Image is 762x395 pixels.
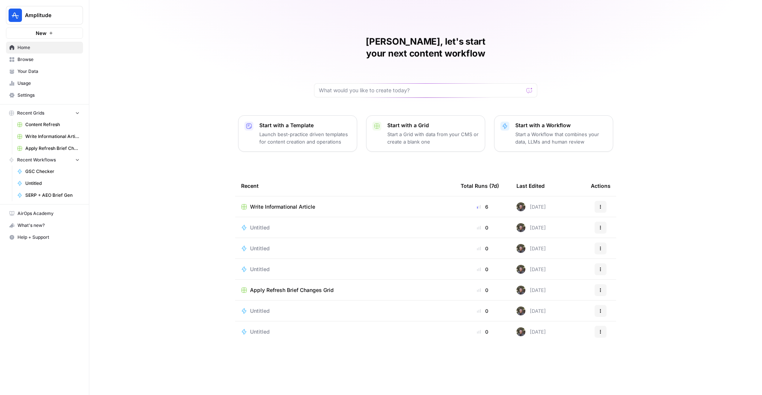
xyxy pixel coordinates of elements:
span: Untitled [250,224,270,231]
a: Write Informational Article [241,203,449,211]
button: New [6,28,83,39]
button: Recent Grids [6,107,83,119]
div: What's new? [6,220,83,231]
a: GSC Checker [14,166,83,177]
span: Apply Refresh Brief Changes Grid [250,286,334,294]
div: [DATE] [516,286,546,295]
p: Start with a Workflow [515,122,607,129]
div: [DATE] [516,244,546,253]
a: Usage [6,77,83,89]
a: Your Data [6,65,83,77]
button: Start with a GridStart a Grid with data from your CMS or create a blank one [366,115,485,152]
div: 0 [461,286,505,294]
div: [DATE] [516,223,546,232]
span: Amplitude [25,12,70,19]
img: maow1e9ocotky9esmvpk8ol9rk58 [516,286,525,295]
div: 6 [461,203,505,211]
a: Untitled [241,307,449,315]
a: AirOps Academy [6,208,83,219]
span: New [36,29,47,37]
span: SERP + AEO Brief Gen [25,192,80,199]
button: Help + Support [6,231,83,243]
p: Start a Grid with data from your CMS or create a blank one [387,131,479,145]
a: Untitled [14,177,83,189]
span: Untitled [25,180,80,187]
button: Start with a TemplateLaunch best-practice driven templates for content creation and operations [238,115,357,152]
img: maow1e9ocotky9esmvpk8ol9rk58 [516,306,525,315]
div: Total Runs (7d) [461,176,499,196]
a: Untitled [241,224,449,231]
button: Start with a WorkflowStart a Workflow that combines your data, LLMs and human review [494,115,613,152]
span: Content Refresh [25,121,80,128]
a: Apply Refresh Brief Changes Grid [241,286,449,294]
div: Last Edited [516,176,545,196]
p: Start with a Template [259,122,351,129]
span: Help + Support [17,234,80,241]
img: maow1e9ocotky9esmvpk8ol9rk58 [516,265,525,274]
a: Untitled [241,328,449,335]
span: Recent Workflows [17,157,56,163]
span: Apply Refresh Brief Changes Grid [25,145,80,152]
div: [DATE] [516,202,546,211]
span: Untitled [250,328,270,335]
a: Untitled [241,266,449,273]
span: Usage [17,80,80,87]
span: Write Informational Article [250,203,315,211]
span: Settings [17,92,80,99]
div: 0 [461,245,505,252]
img: maow1e9ocotky9esmvpk8ol9rk58 [516,202,525,211]
div: [DATE] [516,265,546,274]
div: 0 [461,328,505,335]
span: Recent Grids [17,110,44,116]
span: Home [17,44,80,51]
button: Recent Workflows [6,154,83,166]
div: [DATE] [516,306,546,315]
div: Actions [591,176,611,196]
input: What would you like to create today? [319,87,524,94]
span: Untitled [250,307,270,315]
img: maow1e9ocotky9esmvpk8ol9rk58 [516,327,525,336]
button: Workspace: Amplitude [6,6,83,25]
a: SERP + AEO Brief Gen [14,189,83,201]
div: 0 [461,266,505,273]
span: Untitled [250,266,270,273]
span: Browse [17,56,80,63]
button: What's new? [6,219,83,231]
a: Home [6,42,83,54]
p: Launch best-practice driven templates for content creation and operations [259,131,351,145]
a: Content Refresh [14,119,83,131]
h1: [PERSON_NAME], let's start your next content workflow [314,36,537,60]
a: Browse [6,54,83,65]
p: Start a Workflow that combines your data, LLMs and human review [515,131,607,145]
span: GSC Checker [25,168,80,175]
span: AirOps Academy [17,210,80,217]
p: Start with a Grid [387,122,479,129]
img: maow1e9ocotky9esmvpk8ol9rk58 [516,244,525,253]
span: Write Informational Article [25,133,80,140]
div: [DATE] [516,327,546,336]
a: Untitled [241,245,449,252]
span: Your Data [17,68,80,75]
div: 0 [461,224,505,231]
div: Recent [241,176,449,196]
a: Settings [6,89,83,101]
span: Untitled [250,245,270,252]
img: maow1e9ocotky9esmvpk8ol9rk58 [516,223,525,232]
img: Amplitude Logo [9,9,22,22]
div: 0 [461,307,505,315]
a: Apply Refresh Brief Changes Grid [14,142,83,154]
a: Write Informational Article [14,131,83,142]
